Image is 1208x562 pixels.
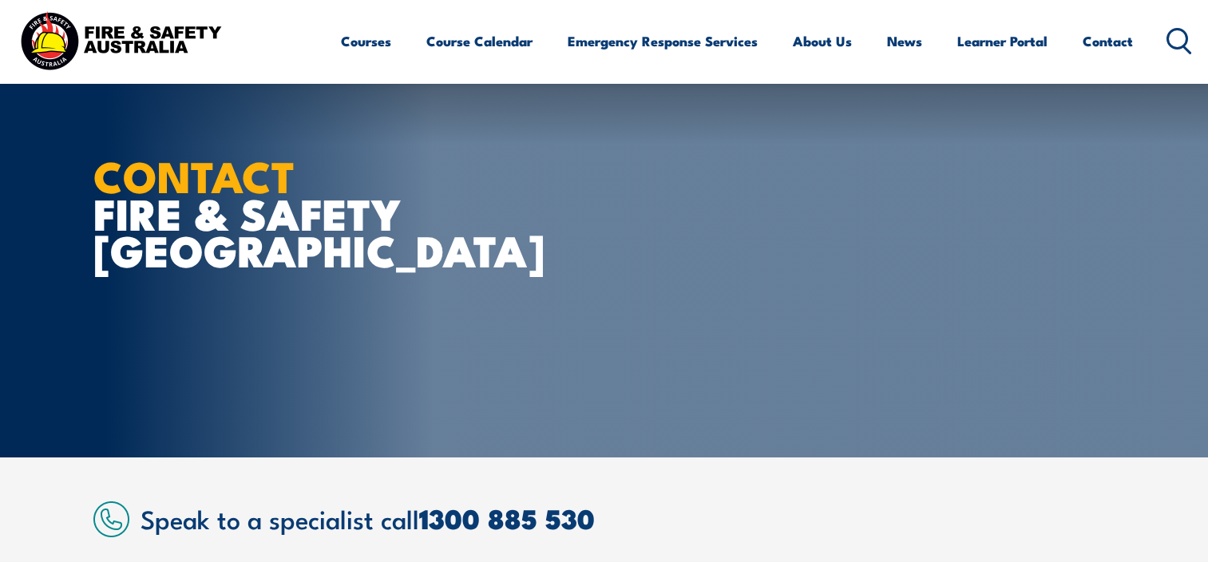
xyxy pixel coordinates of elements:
a: Learner Portal [957,20,1048,62]
h1: FIRE & SAFETY [GEOGRAPHIC_DATA] [93,156,488,268]
a: Courses [341,20,391,62]
a: Contact [1083,20,1133,62]
a: News [887,20,922,62]
a: 1300 885 530 [419,497,595,539]
a: Emergency Response Services [568,20,758,62]
a: About Us [793,20,852,62]
strong: CONTACT [93,141,295,208]
a: Course Calendar [426,20,533,62]
h2: Speak to a specialist call [141,504,1115,532]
